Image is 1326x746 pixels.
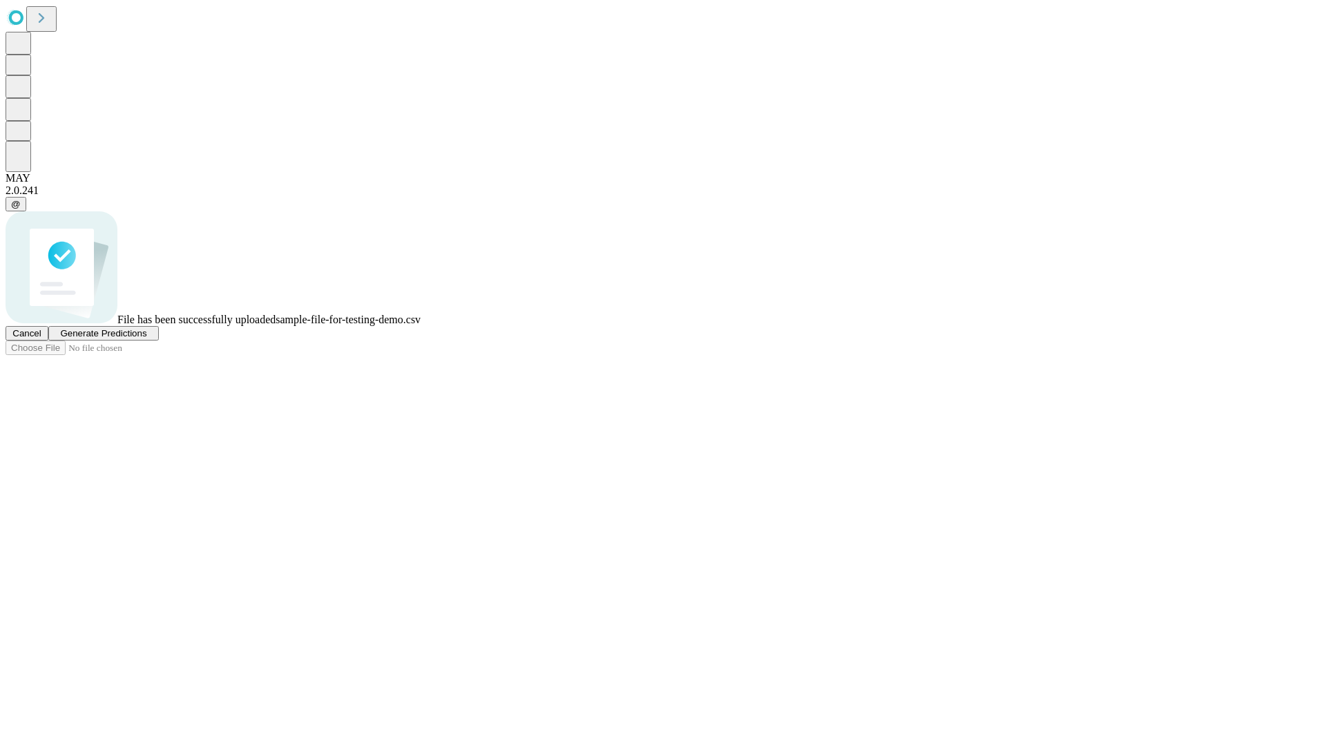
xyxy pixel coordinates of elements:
div: 2.0.241 [6,184,1320,197]
button: Generate Predictions [48,326,159,341]
div: MAY [6,172,1320,184]
span: Generate Predictions [60,328,146,338]
button: @ [6,197,26,211]
span: Cancel [12,328,41,338]
span: @ [11,199,21,209]
span: File has been successfully uploaded [117,314,276,325]
button: Cancel [6,326,48,341]
span: sample-file-for-testing-demo.csv [276,314,421,325]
